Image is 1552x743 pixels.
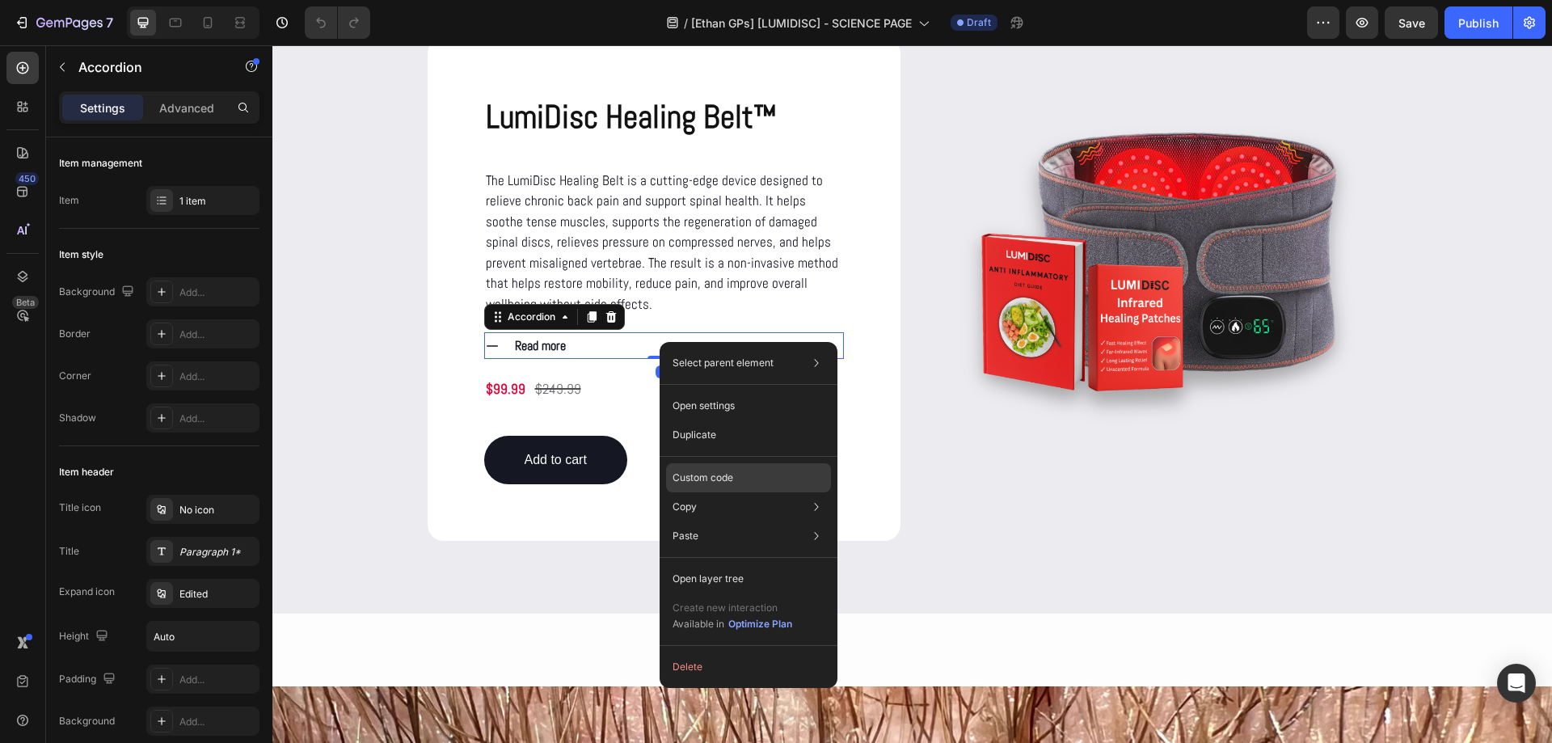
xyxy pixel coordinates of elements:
[179,503,255,517] div: No icon
[728,617,792,631] div: Optimize Plan
[666,652,831,682] button: Delete
[59,369,91,383] div: Corner
[673,618,724,630] span: Available in
[684,15,688,32] span: /
[1385,6,1438,39] button: Save
[673,572,744,586] p: Open layer tree
[59,500,101,515] div: Title icon
[179,715,255,729] div: Add...
[15,172,39,185] div: 450
[179,673,255,687] div: Add...
[673,529,698,543] p: Paste
[12,296,39,309] div: Beta
[252,403,314,427] div: Add to cart
[1444,6,1512,39] button: Publish
[1398,16,1425,30] span: Save
[212,390,355,439] button: Add to cart
[1458,15,1499,32] div: Publish
[261,330,310,358] div: $249.99
[6,6,120,39] button: 7
[59,585,115,599] div: Expand icon
[179,369,255,384] div: Add...
[59,156,142,171] div: Item management
[59,714,115,728] div: Background
[80,99,125,116] p: Settings
[383,320,399,333] div: 0
[59,327,91,341] div: Border
[727,616,793,632] button: Optimize Plan
[1497,664,1536,703] div: Open Intercom Messenger
[59,193,79,208] div: Item
[691,15,912,32] span: [Ethan GPs] [LUMIDISC] - SCIENCE PAGE
[967,15,991,30] span: Draft
[179,194,255,209] div: 1 item
[212,330,255,358] div: $99.99
[59,411,96,425] div: Shadow
[147,622,259,651] input: Auto
[673,600,793,616] p: Create new interaction
[673,500,697,514] p: Copy
[179,545,255,559] div: Paragraph 1*
[673,399,735,413] p: Open settings
[59,626,112,648] div: Height
[272,45,1552,743] iframe: To enrich screen reader interactions, please activate Accessibility in Grammarly extension settings
[673,428,716,442] p: Duplicate
[305,6,370,39] div: Undo/Redo
[59,465,114,479] div: Item header
[673,471,733,485] p: Custom code
[59,247,103,262] div: Item style
[179,327,255,342] div: Add...
[179,587,255,602] div: Edited
[59,281,137,303] div: Background
[159,99,214,116] p: Advanced
[59,669,119,690] div: Padding
[78,57,216,77] p: Accordion
[179,285,255,300] div: Add...
[673,356,774,370] p: Select parent element
[59,544,79,559] div: Title
[106,13,113,32] p: 7
[179,412,255,426] div: Add...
